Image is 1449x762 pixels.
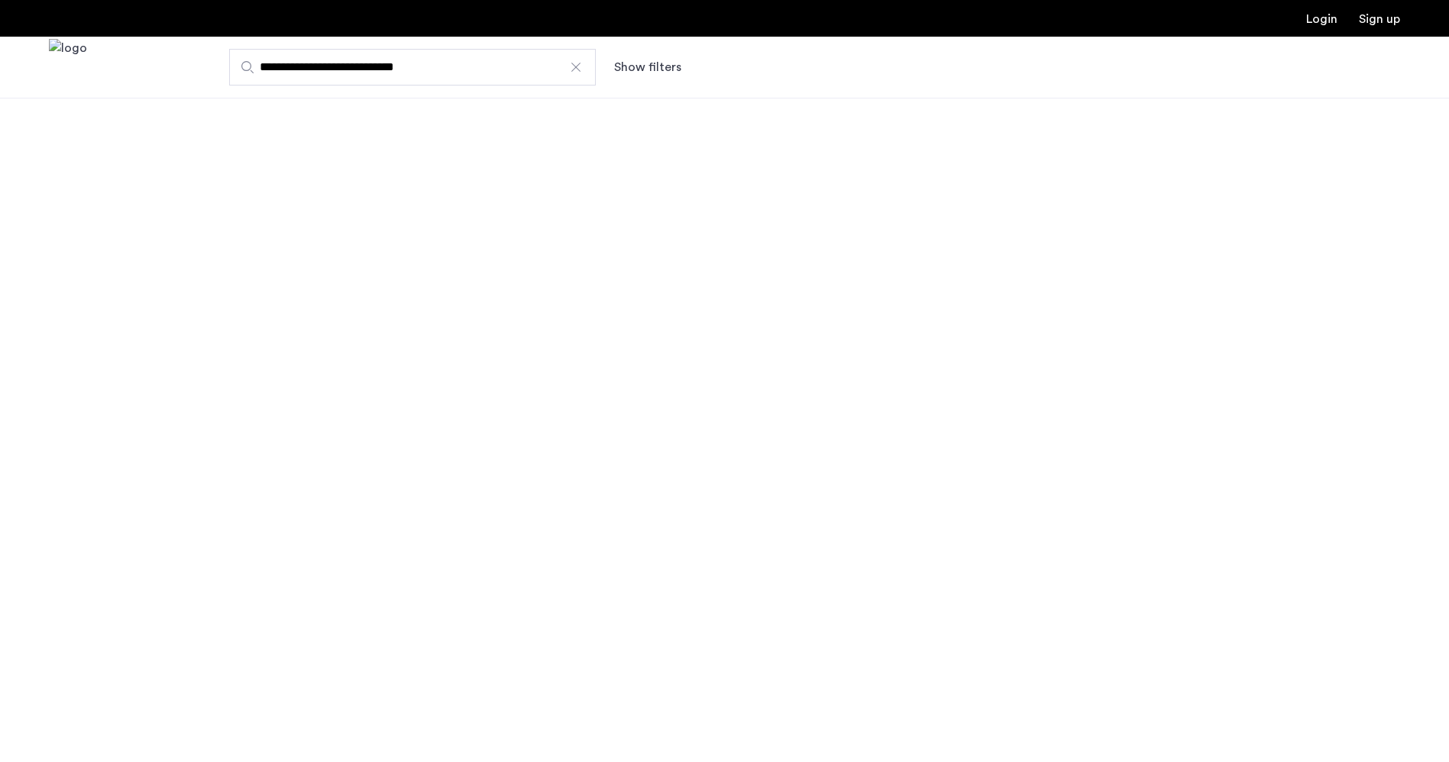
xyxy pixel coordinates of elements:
[1306,13,1337,25] a: Login
[49,39,87,96] a: Cazamio Logo
[229,49,596,86] input: Apartment Search
[49,39,87,96] img: logo
[1359,13,1400,25] a: Registration
[614,58,681,76] button: Show or hide filters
